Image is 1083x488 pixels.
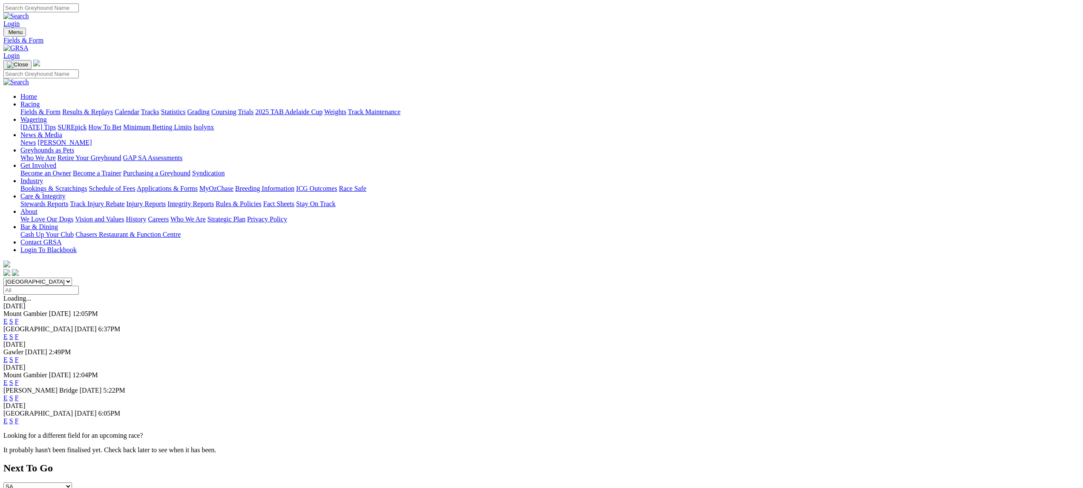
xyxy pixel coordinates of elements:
a: Purchasing a Greyhound [123,169,190,177]
img: logo-grsa-white.png [33,60,40,66]
img: Search [3,12,29,20]
a: E [3,356,8,363]
h2: Next To Go [3,462,1080,474]
span: 6:37PM [98,325,121,333]
a: Statistics [161,108,186,115]
a: Integrity Reports [167,200,214,207]
a: Login To Blackbook [20,246,77,253]
a: Applications & Forms [137,185,198,192]
a: Stay On Track [296,200,335,207]
a: Become a Trainer [73,169,121,177]
a: We Love Our Dogs [20,215,73,223]
a: Become an Owner [20,169,71,177]
span: Menu [9,29,23,35]
a: Trials [238,108,253,115]
a: Wagering [20,116,47,123]
span: 2:49PM [49,348,71,356]
a: E [3,379,8,386]
p: Looking for a different field for an upcoming race? [3,432,1080,439]
a: Home [20,93,37,100]
div: Racing [20,108,1080,116]
a: Fact Sheets [263,200,294,207]
img: twitter.svg [12,269,19,276]
a: F [15,333,19,340]
div: About [20,215,1080,223]
a: Login [3,52,20,59]
a: Contact GRSA [20,238,61,246]
a: Injury Reports [126,200,166,207]
div: [DATE] [3,341,1080,348]
button: Toggle navigation [3,60,32,69]
a: Cash Up Your Club [20,231,74,238]
a: Get Involved [20,162,56,169]
a: How To Bet [89,123,122,131]
a: Isolynx [193,123,214,131]
div: Wagering [20,123,1080,131]
a: F [15,417,19,425]
span: [PERSON_NAME] Bridge [3,387,78,394]
div: Get Involved [20,169,1080,177]
a: About [20,208,37,215]
a: Care & Integrity [20,192,66,200]
a: [PERSON_NAME] [37,139,92,146]
a: Strategic Plan [207,215,245,223]
a: S [9,417,13,425]
span: [DATE] [49,371,71,379]
a: Tracks [141,108,159,115]
a: S [9,394,13,402]
a: S [9,356,13,363]
a: [DATE] Tips [20,123,56,131]
input: Search [3,69,79,78]
div: Bar & Dining [20,231,1080,238]
a: Stewards Reports [20,200,68,207]
span: [DATE] [80,387,102,394]
img: logo-grsa-white.png [3,261,10,267]
a: MyOzChase [199,185,233,192]
a: News & Media [20,131,62,138]
input: Search [3,3,79,12]
a: S [9,379,13,386]
a: Fields & Form [20,108,60,115]
div: [DATE] [3,364,1080,371]
a: Privacy Policy [247,215,287,223]
div: [DATE] [3,302,1080,310]
span: Loading... [3,295,31,302]
a: S [9,318,13,325]
span: [GEOGRAPHIC_DATA] [3,410,73,417]
a: Fields & Form [3,37,1080,44]
a: Chasers Restaurant & Function Centre [75,231,181,238]
a: Race Safe [339,185,366,192]
button: Toggle navigation [3,28,26,37]
span: [DATE] [75,410,97,417]
a: F [15,379,19,386]
a: E [3,333,8,340]
a: Vision and Values [75,215,124,223]
a: Grading [187,108,210,115]
span: [GEOGRAPHIC_DATA] [3,325,73,333]
a: Schedule of Fees [89,185,135,192]
a: E [3,394,8,402]
div: [DATE] [3,402,1080,410]
div: Greyhounds as Pets [20,154,1080,162]
a: Results & Replays [62,108,113,115]
a: Breeding Information [235,185,294,192]
a: Racing [20,100,40,108]
span: 6:05PM [98,410,121,417]
a: ICG Outcomes [296,185,337,192]
a: E [3,417,8,425]
partial: It probably hasn't been finalised yet. Check back later to see when it has been. [3,446,216,454]
a: Rules & Policies [216,200,262,207]
span: 5:22PM [103,387,125,394]
a: News [20,139,36,146]
a: Coursing [211,108,236,115]
img: Search [3,78,29,86]
a: Careers [148,215,169,223]
a: Track Injury Rebate [70,200,124,207]
span: [DATE] [25,348,47,356]
input: Select date [3,286,79,295]
a: Bar & Dining [20,223,58,230]
span: [DATE] [49,310,71,317]
div: Industry [20,185,1080,192]
a: Greyhounds as Pets [20,146,74,154]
